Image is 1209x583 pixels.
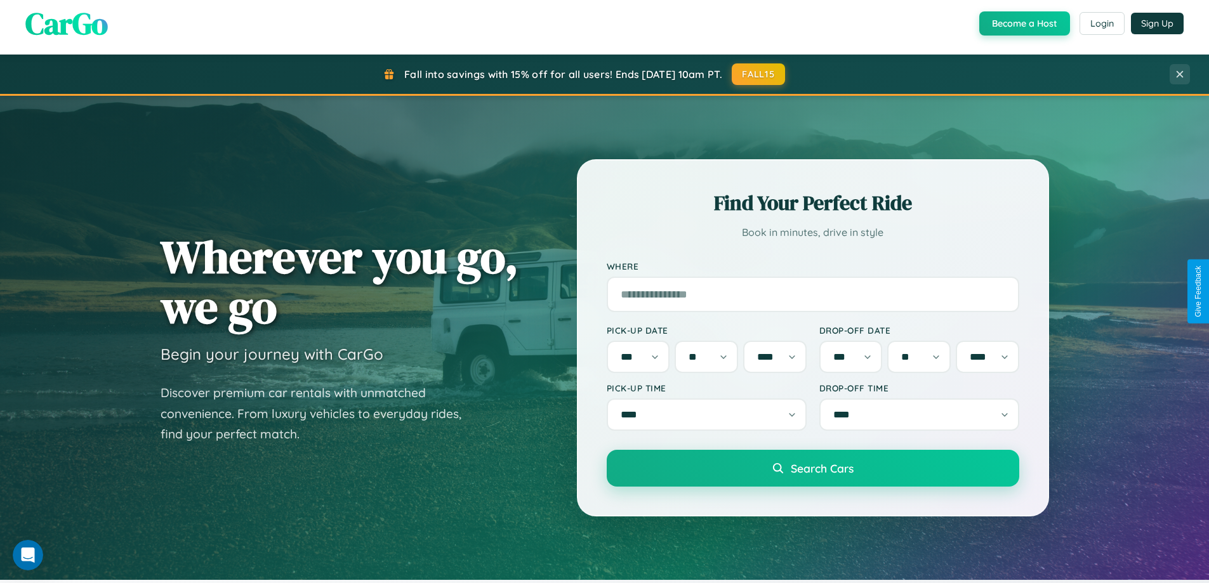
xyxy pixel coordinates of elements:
label: Where [607,261,1019,272]
h2: Find Your Perfect Ride [607,189,1019,217]
label: Pick-up Time [607,383,807,393]
h1: Wherever you go, we go [161,232,519,332]
label: Drop-off Date [819,325,1019,336]
span: Search Cars [791,461,854,475]
button: FALL15 [732,63,785,85]
button: Become a Host [979,11,1070,36]
label: Pick-up Date [607,325,807,336]
div: Give Feedback [1194,266,1203,317]
label: Drop-off Time [819,383,1019,393]
button: Login [1080,12,1125,35]
p: Discover premium car rentals with unmatched convenience. From luxury vehicles to everyday rides, ... [161,383,478,445]
p: Book in minutes, drive in style [607,223,1019,242]
span: CarGo [25,3,108,44]
button: Search Cars [607,450,1019,487]
span: Fall into savings with 15% off for all users! Ends [DATE] 10am PT. [404,68,722,81]
iframe: Intercom live chat [13,540,43,570]
h3: Begin your journey with CarGo [161,344,383,364]
button: Sign Up [1131,13,1184,34]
